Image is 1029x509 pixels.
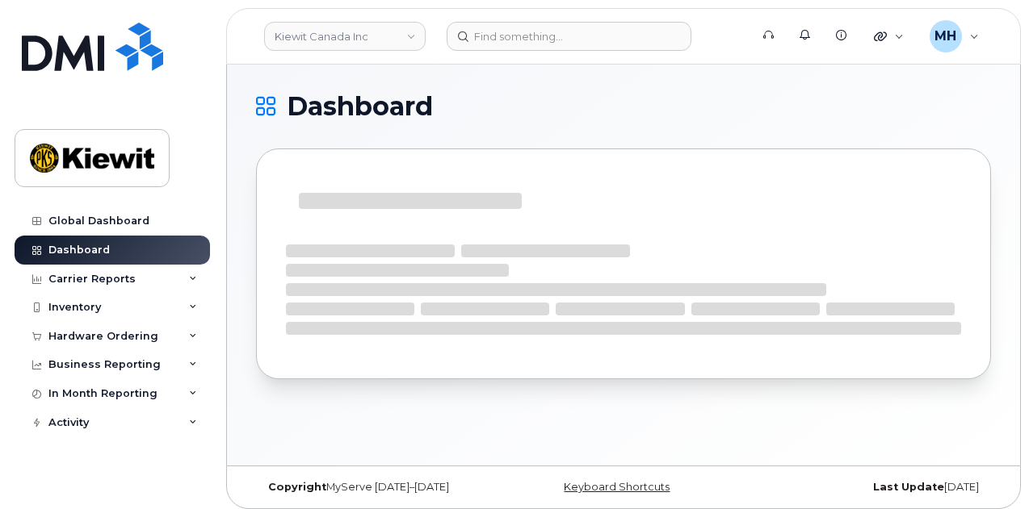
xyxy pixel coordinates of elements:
[287,94,433,119] span: Dashboard
[873,481,944,493] strong: Last Update
[268,481,326,493] strong: Copyright
[564,481,670,493] a: Keyboard Shortcuts
[256,481,501,494] div: MyServe [DATE]–[DATE]
[746,481,991,494] div: [DATE]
